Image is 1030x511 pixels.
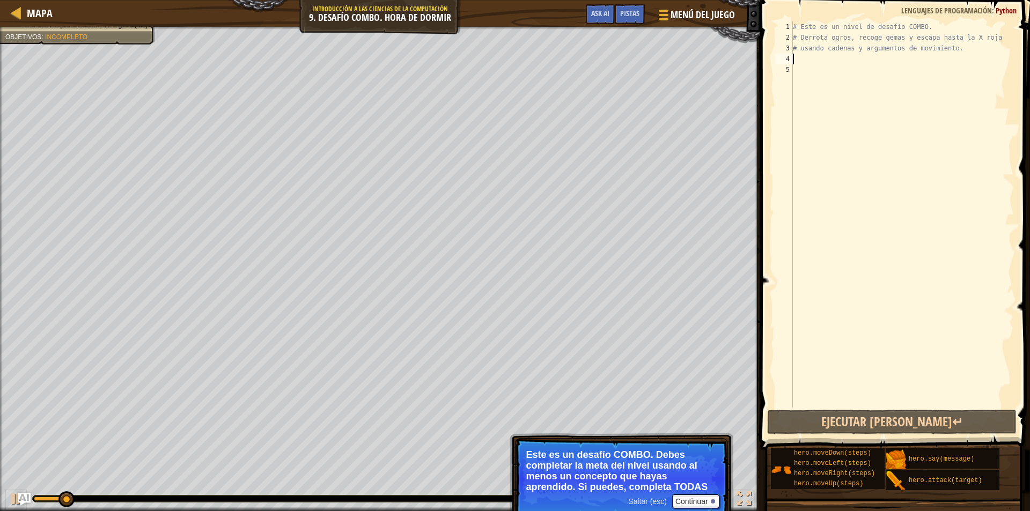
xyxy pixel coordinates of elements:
[41,33,45,41] span: :
[794,470,875,477] span: hero.moveRight(steps)
[650,4,741,29] button: Menú del Juego
[886,449,906,470] img: portrait.png
[886,471,906,491] img: portrait.png
[775,32,793,43] div: 2
[771,460,791,480] img: portrait.png
[909,477,982,484] span: hero.attack(target)
[775,21,793,32] div: 1
[620,8,639,18] span: Pistas
[775,54,793,64] div: 4
[45,33,87,41] span: Incompleto
[5,489,27,511] button: Ctrl + P: Play
[794,449,871,457] span: hero.moveDown(steps)
[671,8,735,22] span: Menú del Juego
[996,5,1017,16] span: Python
[5,33,41,41] span: Objetivos
[27,6,53,20] span: Mapa
[18,493,31,506] button: Ask AI
[794,460,871,467] span: hero.moveLeft(steps)
[672,494,719,508] button: Continuar
[733,489,755,511] button: Cambia a pantalla completa.
[901,5,992,16] span: Lenguajes de programación
[794,480,864,487] span: hero.moveUp(steps)
[767,410,1017,434] button: Ejecutar [PERSON_NAME]↵
[775,43,793,54] div: 3
[586,4,615,24] button: Ask AI
[591,8,609,18] span: Ask AI
[775,64,793,75] div: 5
[21,6,53,20] a: Mapa
[992,5,996,16] span: :
[628,497,667,506] span: Saltar (esc)
[526,449,717,492] p: Este es un desafío COMBO. Debes completar la meta del nivel usando al menos un concepto que hayas...
[909,455,974,463] span: hero.say(message)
